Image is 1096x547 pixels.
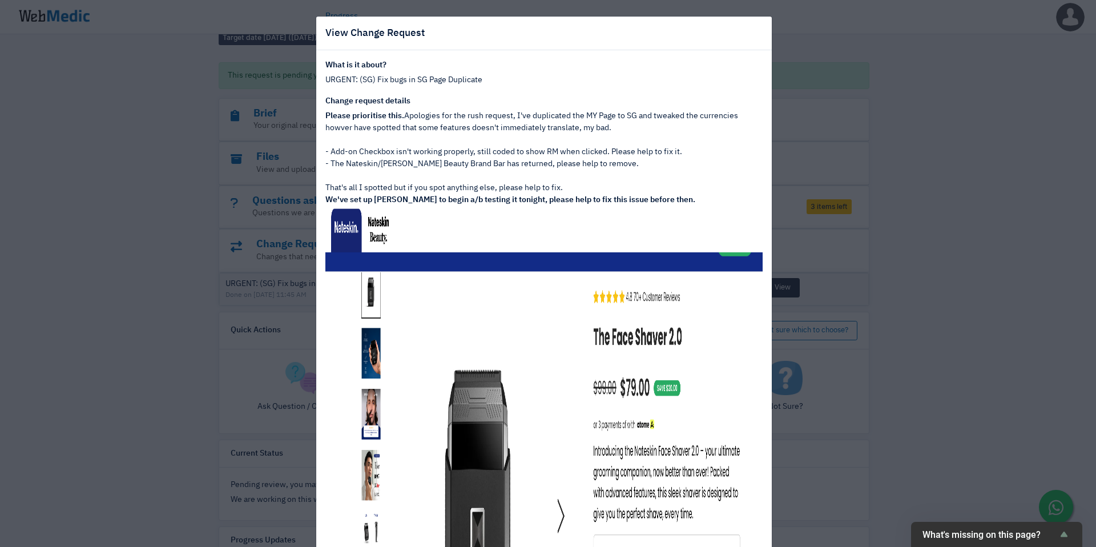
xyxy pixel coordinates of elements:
[325,61,386,69] strong: What is it about?
[325,26,425,41] h5: View Change Request
[922,529,1057,540] span: What's missing on this page?
[325,196,695,204] strong: We've set up [PERSON_NAME] to begin a/b testing it tonight, please help to fix this issue before ...
[325,74,763,86] p: URGENT: (SG) Fix bugs in SG Page Duplicate
[922,528,1071,541] button: Show survey - What's missing on this page?
[325,97,410,105] strong: Change request details
[325,112,404,120] strong: Please prioritise this.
